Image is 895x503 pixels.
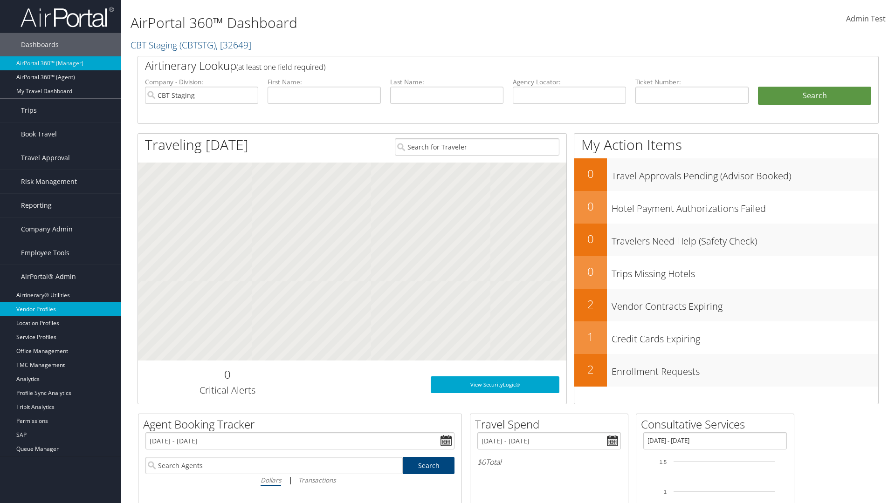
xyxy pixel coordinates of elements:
[21,6,114,28] img: airportal-logo.png
[612,197,878,215] h3: Hotel Payment Authorizations Failed
[143,416,461,432] h2: Agent Booking Tracker
[268,77,381,87] label: First Name:
[612,230,878,248] h3: Travelers Need Help (Safety Check)
[298,476,336,484] i: Transactions
[131,39,251,51] a: CBT Staging
[21,146,70,170] span: Travel Approval
[477,457,621,467] h6: Total
[641,416,794,432] h2: Consultative Services
[612,295,878,313] h3: Vendor Contracts Expiring
[612,328,878,346] h3: Credit Cards Expiring
[131,13,634,33] h1: AirPortal 360™ Dashboard
[574,354,878,387] a: 2Enrollment Requests
[21,99,37,122] span: Trips
[261,476,281,484] i: Dollars
[145,77,258,87] label: Company - Division:
[145,58,810,74] h2: Airtinerary Lookup
[395,138,559,156] input: Search for Traveler
[145,367,310,382] h2: 0
[390,77,503,87] label: Last Name:
[574,264,607,279] h2: 0
[612,360,878,378] h3: Enrollment Requests
[574,224,878,256] a: 0Travelers Need Help (Safety Check)
[145,135,248,155] h1: Traveling [DATE]
[475,416,628,432] h2: Travel Spend
[21,241,69,265] span: Employee Tools
[574,289,878,321] a: 2Vendor Contracts Expiring
[574,256,878,289] a: 0Trips Missing Hotels
[513,77,626,87] label: Agency Locator:
[574,166,607,182] h2: 0
[635,77,749,87] label: Ticket Number:
[574,296,607,312] h2: 2
[21,122,57,146] span: Book Travel
[431,376,559,393] a: View SecurityLogic®
[477,457,486,467] span: $0
[660,459,667,465] tspan: 1.5
[574,135,878,155] h1: My Action Items
[574,198,607,214] h2: 0
[758,87,871,105] button: Search
[574,329,607,345] h2: 1
[574,158,878,191] a: 0Travel Approvals Pending (Advisor Booked)
[574,191,878,224] a: 0Hotel Payment Authorizations Failed
[846,14,886,24] span: Admin Test
[574,321,878,354] a: 1Credit Cards Expiring
[21,170,77,193] span: Risk Management
[145,457,403,474] input: Search Agents
[21,33,59,56] span: Dashboards
[21,265,76,288] span: AirPortal® Admin
[664,489,667,495] tspan: 1
[236,62,325,72] span: (at least one field required)
[21,218,73,241] span: Company Admin
[145,474,454,486] div: |
[403,457,455,474] a: Search
[612,165,878,183] h3: Travel Approvals Pending (Advisor Booked)
[846,5,886,34] a: Admin Test
[179,39,216,51] span: ( CBTSTG )
[216,39,251,51] span: , [ 32649 ]
[145,384,310,397] h3: Critical Alerts
[612,263,878,280] h3: Trips Missing Hotels
[574,231,607,247] h2: 0
[21,194,52,217] span: Reporting
[574,361,607,377] h2: 2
